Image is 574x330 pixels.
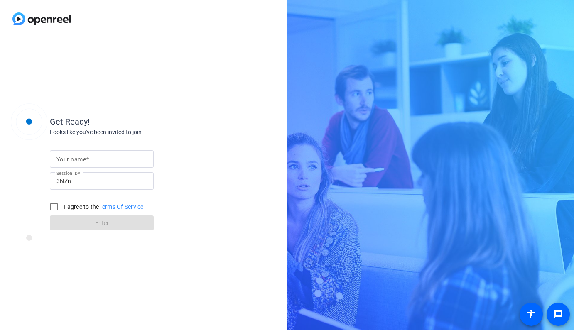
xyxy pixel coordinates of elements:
[50,128,216,137] div: Looks like you've been invited to join
[50,115,216,128] div: Get Ready!
[56,156,86,163] mat-label: Your name
[99,203,144,210] a: Terms Of Service
[526,309,536,319] mat-icon: accessibility
[56,171,78,176] mat-label: Session ID
[62,203,144,211] label: I agree to the
[553,309,563,319] mat-icon: message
